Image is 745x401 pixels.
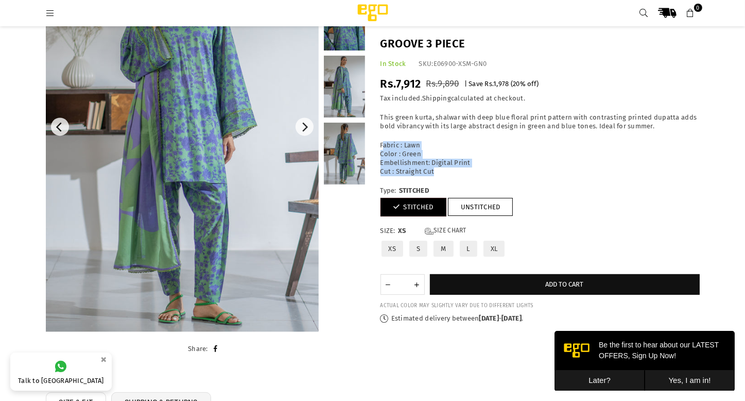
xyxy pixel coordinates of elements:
button: Add to cart [430,274,700,295]
label: XS [380,240,405,258]
a: Shipping [422,94,451,103]
span: Rs.7,912 [380,77,421,91]
label: S [408,240,428,258]
span: Share: [188,345,208,353]
p: Estimated delivery between - . [380,314,700,323]
span: Rs.1,978 [485,80,509,88]
span: STITCHED [399,187,429,195]
time: [DATE] [479,314,499,322]
a: Talk to [GEOGRAPHIC_DATA] [10,353,112,391]
iframe: webpush-onsite [555,331,735,391]
div: ACTUAL COLOR MAY SLIGHTLY VARY DUE TO DIFFERENT LIGHTS [380,303,700,309]
label: Size: [380,227,700,236]
p: Fabric : Lawn Color : Green Embellishment: Digital Print Cut : Straight Cut [380,141,700,176]
a: Size Chart [425,227,466,236]
label: Type: [380,187,700,195]
span: 20 [513,80,520,88]
img: Ego [329,3,417,23]
button: × [98,351,110,368]
label: L [459,240,478,258]
a: STITCHED [380,198,446,216]
h1: Groove 3 piece [380,36,700,52]
a: UNSTITCHED [448,198,513,216]
div: SKU: [419,60,487,69]
span: | [464,80,467,88]
span: Save [469,80,483,88]
button: Next [296,118,314,136]
a: 0 [681,4,700,22]
quantity-input: Quantity [380,274,425,295]
span: E06900-XSM-GN0 [434,60,487,68]
a: Menu [41,9,60,16]
span: ( % off) [511,80,539,88]
button: Previous [51,118,69,136]
div: Tax included. calculated at checkout. [380,94,700,103]
span: Rs.9,890 [426,78,459,89]
span: XS [398,227,419,236]
label: M [432,240,454,258]
span: In Stock [380,60,406,68]
button: Yes, I am in! [90,39,180,60]
time: [DATE] [501,314,522,322]
label: XL [482,240,506,258]
span: 0 [694,4,702,12]
a: Search [635,4,653,22]
p: This green kurta, shalwar with deep blue floral print pattern with contrasting printed dupatta ad... [380,113,700,131]
span: Add to cart [546,280,584,288]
